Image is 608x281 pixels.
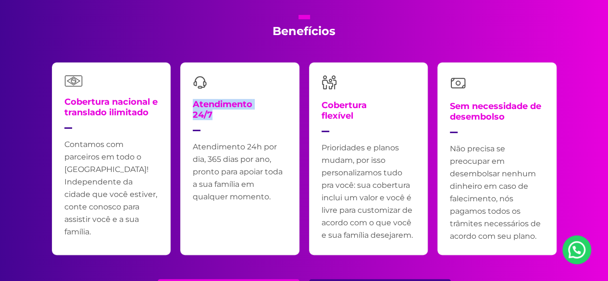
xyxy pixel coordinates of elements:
[193,99,252,131] h4: Atendimento 24/7
[450,75,466,91] img: money
[562,235,591,264] a: Nosso Whatsapp
[450,101,544,133] h4: Sem necessidade de desembolso
[64,97,159,129] h4: Cobertura nacional e translado ilimitado
[193,75,207,89] img: headset
[450,143,544,243] p: Não precisa se preocupar em desembolsar nenhum dinheiro em caso de falecimento, nós pagamos todos...
[322,75,337,90] img: family
[273,15,335,38] h2: Benefícios
[64,75,83,87] img: flag
[322,142,416,242] p: Prioridades e planos mudam, por isso personalizamos tudo pra você: sua cobertura inclui um valor ...
[322,100,367,132] h4: Cobertura flexível
[193,141,287,203] p: Atendimento 24h por dia, 365 dias por ano, pronto para apoiar toda a sua família em qualquer mome...
[64,138,159,238] p: Contamos com parceiros em todo o [GEOGRAPHIC_DATA]! Independente da cidade que você estiver, cont...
